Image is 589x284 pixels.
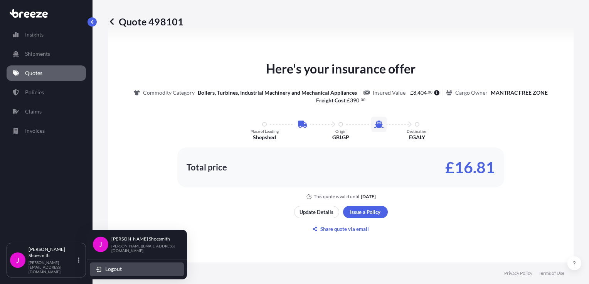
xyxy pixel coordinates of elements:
[7,104,86,119] a: Claims
[360,99,360,101] span: .
[99,241,102,248] span: J
[251,129,279,134] p: Place of Loading
[7,123,86,139] a: Invoices
[294,223,388,235] button: Share quote via email
[7,85,86,100] a: Policies
[314,194,359,200] p: This quote is valid until
[198,89,357,97] p: Boilers, Turbines, Industrial Machinery and Mechanical Appliances
[409,134,425,141] p: EGALY
[320,225,369,233] p: Share quote via email
[316,97,345,104] b: Freight Cost
[491,89,548,97] p: MANTRAC FREE ZONE
[373,89,406,97] p: Insured Value
[294,206,339,218] button: Update Details
[108,15,183,28] p: Quote 498101
[332,134,349,141] p: GBLGP
[407,129,427,134] p: Destination
[90,262,184,276] button: Logout
[347,98,350,103] span: £
[25,127,45,135] p: Invoices
[253,134,276,141] p: Shepshed
[25,69,42,77] p: Quotes
[29,260,76,274] p: [PERSON_NAME][EMAIL_ADDRESS][DOMAIN_NAME]
[455,89,488,97] p: Cargo Owner
[350,98,359,103] span: 390
[111,236,175,242] p: [PERSON_NAME] Shoesmith
[7,27,86,42] a: Insights
[300,208,333,216] p: Update Details
[143,89,195,97] p: Commodity Category
[504,270,532,276] a: Privacy Policy
[343,206,388,218] button: Issue a Policy
[105,265,122,273] span: Logout
[416,90,417,95] span: ,
[427,91,428,94] span: .
[413,90,416,95] span: 8
[266,60,416,78] p: Here's your insurance offer
[29,246,76,259] p: [PERSON_NAME] Shoesmith
[361,99,365,101] span: 00
[350,208,380,216] p: Issue a Policy
[316,97,365,104] p: :
[25,31,44,38] p: Insights
[539,270,564,276] a: Terms of Use
[111,244,175,253] p: [PERSON_NAME][EMAIL_ADDRESS][DOMAIN_NAME]
[25,50,50,58] p: Shipments
[187,164,227,171] p: Total price
[335,129,347,134] p: Origin
[445,161,495,174] p: £16.81
[410,90,413,95] span: £
[16,256,19,264] span: J
[25,89,44,96] p: Policies
[7,65,86,81] a: Quotes
[428,91,432,94] span: 00
[361,194,376,200] p: [DATE]
[417,90,427,95] span: 404
[7,46,86,62] a: Shipments
[25,108,42,115] p: Claims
